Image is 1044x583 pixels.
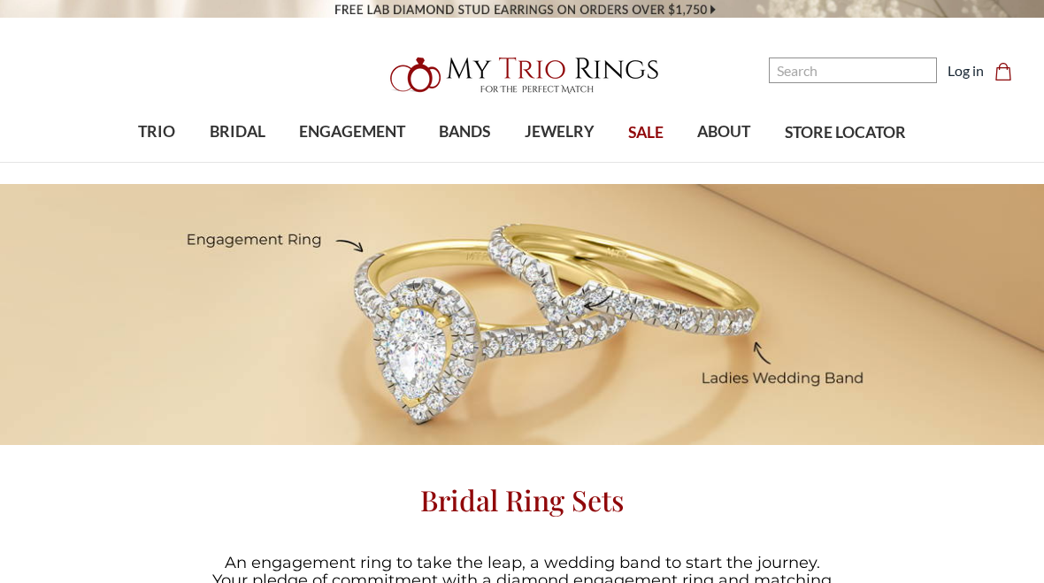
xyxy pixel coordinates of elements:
[192,104,281,161] a: BRIDAL
[680,104,767,161] a: ABOUT
[785,121,906,144] span: STORE LOCATOR
[228,161,246,163] button: submenu toggle
[508,104,611,161] a: JEWELRY
[948,60,984,81] a: Log in
[138,120,175,143] span: TRIO
[380,47,664,104] img: My Trio Rings
[148,161,165,163] button: submenu toggle
[422,104,507,161] a: BANDS
[994,63,1012,81] svg: cart.cart_preview
[550,161,568,163] button: submenu toggle
[769,58,937,83] input: Search
[121,104,192,161] a: TRIO
[628,121,664,144] span: SALE
[343,161,361,163] button: submenu toggle
[299,120,405,143] span: ENGAGEMENT
[525,120,595,143] span: JEWELRY
[303,47,741,104] a: My Trio Rings
[697,120,750,143] span: ABOUT
[456,161,473,163] button: submenu toggle
[994,60,1023,81] a: Cart with 0 items
[282,104,422,161] a: ENGAGEMENT
[611,104,680,162] a: SALE
[439,120,490,143] span: BANDS
[768,104,923,162] a: STORE LOCATOR
[210,120,265,143] span: BRIDAL
[715,161,733,163] button: submenu toggle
